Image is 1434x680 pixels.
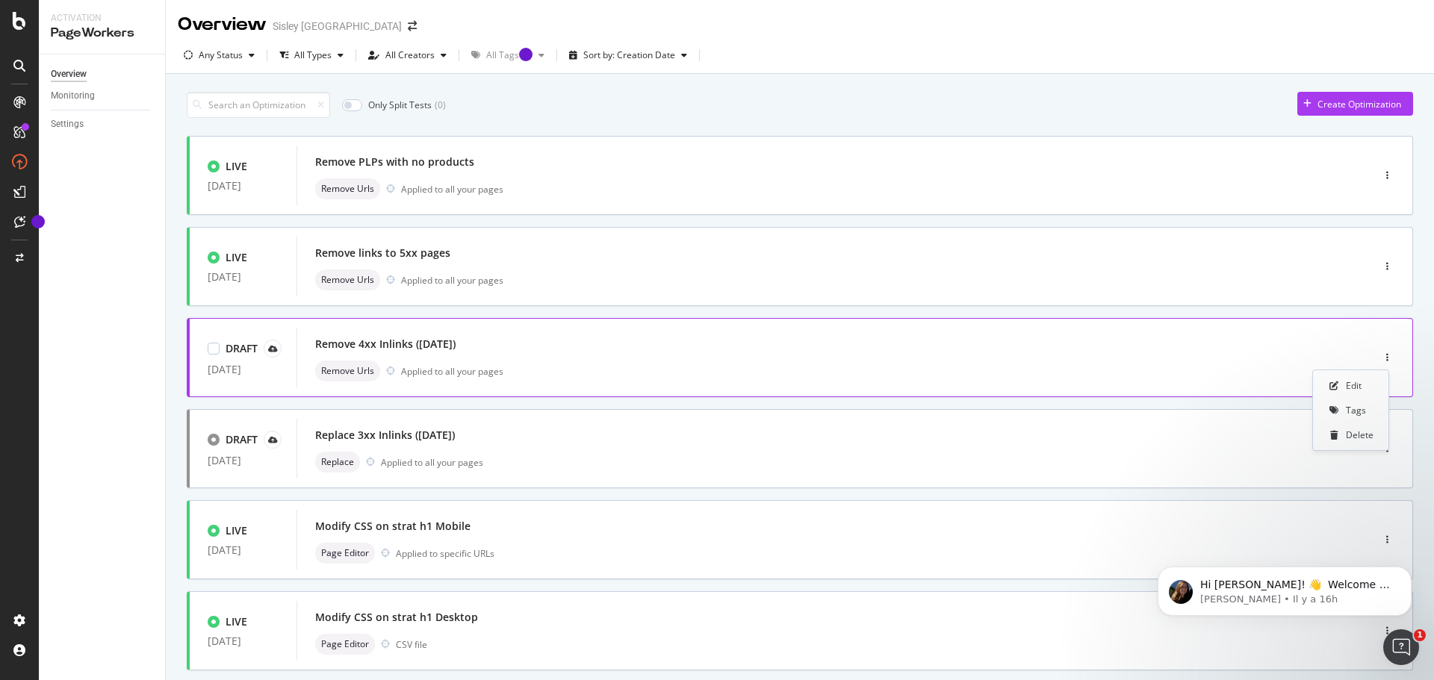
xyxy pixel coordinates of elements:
[226,432,258,447] div: DRAFT
[385,51,435,60] div: All Creators
[563,43,693,67] button: Sort by: Creation Date
[435,99,446,111] div: ( 0 )
[51,116,84,132] div: Settings
[208,364,279,375] div: [DATE]
[1414,629,1426,641] span: 1
[583,51,675,60] div: Sort by: Creation Date
[486,51,533,60] div: All Tags
[1346,404,1366,417] div: Tags
[1317,98,1401,110] div: Create Optimization
[208,635,279,647] div: [DATE]
[368,99,432,111] div: Only Split Tests
[315,246,450,261] div: Remove links to 5xx pages
[51,66,155,82] a: Overview
[51,116,155,132] a: Settings
[1135,535,1434,640] iframe: Intercom notifications message
[401,183,503,196] div: Applied to all your pages
[273,19,402,34] div: Sisley [GEOGRAPHIC_DATA]
[321,184,374,193] span: Remove Urls
[315,269,380,290] div: neutral label
[226,614,247,629] div: LIVE
[362,43,453,67] button: All Creators
[381,456,483,469] div: Applied to all your pages
[396,638,427,651] div: CSV file
[187,92,330,118] input: Search an Optimization
[208,544,279,556] div: [DATE]
[408,21,417,31] div: arrow-right-arrow-left
[315,452,360,472] div: neutral label
[315,428,455,443] div: Replace 3xx Inlinks ([DATE])
[321,458,354,467] span: Replace
[226,341,258,356] div: DRAFT
[401,365,503,378] div: Applied to all your pages
[1383,629,1419,665] iframe: Intercom live chat
[315,610,478,625] div: Modify CSS on strat h1 Desktop
[51,66,87,82] div: Overview
[321,640,369,649] span: Page Editor
[51,25,153,42] div: PageWorkers
[273,43,350,67] button: All Types
[315,361,380,381] div: neutral label
[321,549,369,558] span: Page Editor
[1346,379,1362,392] div: Edit
[226,159,247,174] div: LIVE
[208,180,279,192] div: [DATE]
[199,51,243,60] div: Any Status
[396,547,494,560] div: Applied to specific URLs
[51,88,155,104] a: Monitoring
[315,155,474,169] div: Remove PLPs with no products
[519,48,533,61] div: Tooltip anchor
[226,250,247,265] div: LIVE
[465,43,550,67] button: All TagsTooltip anchor
[208,271,279,283] div: [DATE]
[315,519,471,534] div: Modify CSS on strat h1 Mobile
[178,43,261,67] button: Any Status
[226,523,247,538] div: LIVE
[178,12,267,37] div: Overview
[315,543,375,564] div: neutral label
[31,215,45,228] div: Tooltip anchor
[315,634,375,655] div: neutral label
[294,51,332,60] div: All Types
[315,178,380,199] div: neutral label
[51,12,153,25] div: Activation
[1297,92,1413,116] button: Create Optimization
[1346,428,1374,441] div: Delete
[315,337,456,352] div: Remove 4xx Inlinks ([DATE])
[208,455,279,467] div: [DATE]
[321,366,374,375] span: Remove Urls
[321,275,374,284] span: Remove Urls
[401,274,503,287] div: Applied to all your pages
[51,88,95,104] div: Monitoring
